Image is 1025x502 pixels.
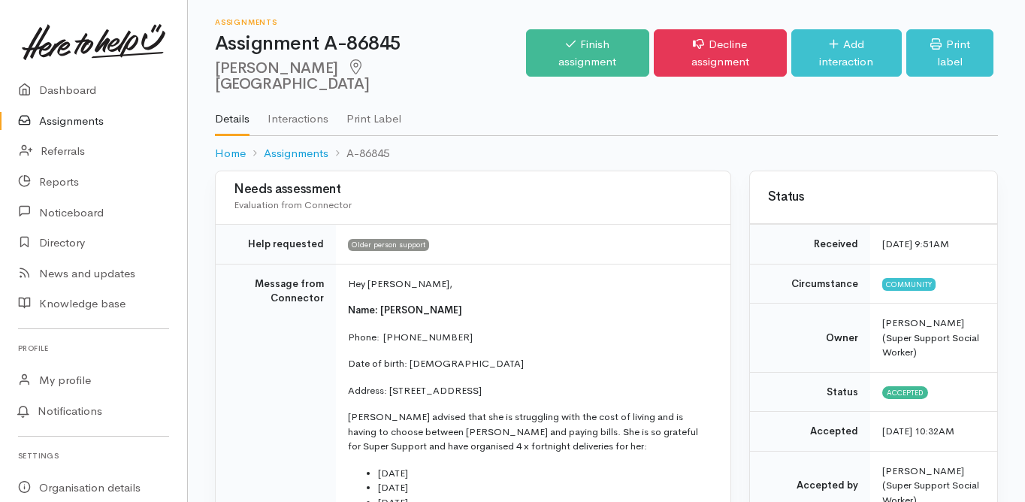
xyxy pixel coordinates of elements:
a: Interactions [268,92,328,135]
td: Accepted [750,412,870,452]
nav: breadcrumb [215,136,998,171]
h3: Status [768,190,979,204]
p: Address: [STREET_ADDRESS] [348,383,712,398]
td: Status [750,372,870,412]
span: Name: [PERSON_NAME] [348,304,462,316]
p: Hey [PERSON_NAME], [348,277,712,292]
h6: Assignments [215,18,526,26]
time: [DATE] 10:32AM [882,425,954,437]
h6: Settings [18,446,169,466]
a: Finish assignment [526,29,649,77]
a: Home [215,145,246,162]
li: [DATE] [378,466,712,481]
span: Older person support [348,239,429,251]
td: Owner [750,304,870,373]
span: [GEOGRAPHIC_DATA] [215,58,369,93]
span: Accepted [882,386,928,398]
p: Phone: [PHONE_NUMBER] [348,330,712,345]
td: Circumstance [750,264,870,304]
span: Community [882,278,936,290]
a: Print label [906,29,993,77]
a: Details [215,92,249,136]
span: Evaluation from Connector [234,198,352,211]
a: Add interaction [791,29,903,77]
h2: [PERSON_NAME] [215,59,526,93]
h1: Assignment A-86845 [215,33,526,55]
h3: Needs assessment [234,183,712,197]
li: [DATE] [378,480,712,495]
h6: Profile [18,338,169,358]
a: Assignments [264,145,328,162]
span: [PERSON_NAME] (Super Support Social Worker) [882,316,979,358]
a: Decline assignment [654,29,787,77]
td: Help requested [216,225,336,265]
a: Print Label [346,92,401,135]
time: [DATE] 9:51AM [882,237,949,250]
p: [PERSON_NAME] advised that she is struggling with the cost of living and is having to choose betw... [348,410,712,454]
p: Date of birth: [DEMOGRAPHIC_DATA] [348,356,712,371]
li: A-86845 [328,145,389,162]
td: Received [750,225,870,265]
